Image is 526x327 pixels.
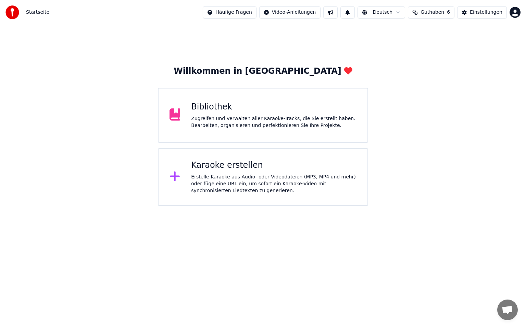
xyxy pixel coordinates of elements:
span: 6 [447,9,450,16]
nav: breadcrumb [26,9,49,16]
img: youka [5,5,19,19]
div: Karaoke erstellen [191,160,356,171]
div: Einstellungen [470,9,502,16]
div: Chat öffnen [497,300,518,320]
div: Erstelle Karaoke aus Audio- oder Videodateien (MP3, MP4 und mehr) oder füge eine URL ein, um sofo... [191,174,356,194]
button: Häufige Fragen [203,6,256,19]
button: Guthaben6 [408,6,454,19]
div: Willkommen in [GEOGRAPHIC_DATA] [174,66,352,77]
span: Guthaben [421,9,444,16]
button: Einstellungen [457,6,507,19]
span: Startseite [26,9,49,16]
div: Bibliothek [191,102,356,113]
button: Video-Anleitungen [259,6,321,19]
div: Zugreifen und Verwalten aller Karaoke-Tracks, die Sie erstellt haben. Bearbeiten, organisieren un... [191,115,356,129]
